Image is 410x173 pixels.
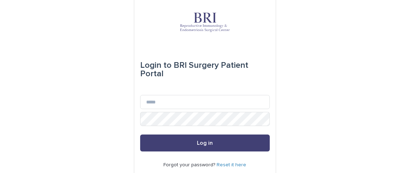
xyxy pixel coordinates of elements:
[140,135,270,151] button: Log in
[217,162,247,167] a: Reset it here
[163,12,247,33] img: oRmERfgFTTevZZKagoCM
[197,140,213,146] span: Log in
[164,162,217,167] span: Forgot your password?
[140,55,270,84] div: BRI Surgery Patient Portal
[140,61,172,70] span: Login to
